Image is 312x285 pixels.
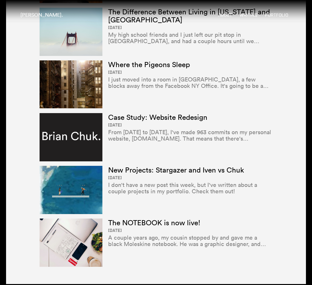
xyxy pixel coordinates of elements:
[108,165,244,174] a: New Projects: Stargazer and Iven vs Chuk
[108,235,272,247] div: A couple years ago, my cousin stopped by and gave me a black Moleskine notebook. He was a graphic...
[108,70,272,75] div: [DATE]
[20,12,63,18] a: [PERSON_NAME].
[240,12,257,18] a: Writing
[40,219,102,267] img: insta-desktop.jpg
[40,60,102,108] img: pigeons-thumb.jpg
[40,113,102,161] img: redesign-thumb.png
[108,228,272,233] div: [DATE]
[40,166,102,214] img: ic-thumb.png
[108,112,207,122] a: Case Study: Website Redesign
[108,129,272,142] div: From [DATE] to [DATE], I've made 963 commits on my personal website, [DOMAIN_NAME]. That means th...
[40,8,102,56] img: nysf-thumb.jpg
[108,218,200,227] a: The NOTEBOOK is now live!
[265,12,288,18] a: Portfolio
[108,25,272,30] div: [DATE]
[108,76,272,89] div: I just moved into a room in [GEOGRAPHIC_DATA], a few blocks away from the Facebook NY Office. It'...
[218,12,232,18] a: About
[108,182,272,195] div: I don't have a new post this week, but I've written about a couple projects in my portfolio. Chec...
[108,175,272,181] div: [DATE]
[108,32,272,44] div: My high school friends and I just left our pit stop in [GEOGRAPHIC_DATA], and had a couple hours ...
[108,123,272,128] div: [DATE]
[108,60,190,69] a: Where the Pigeons Sleep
